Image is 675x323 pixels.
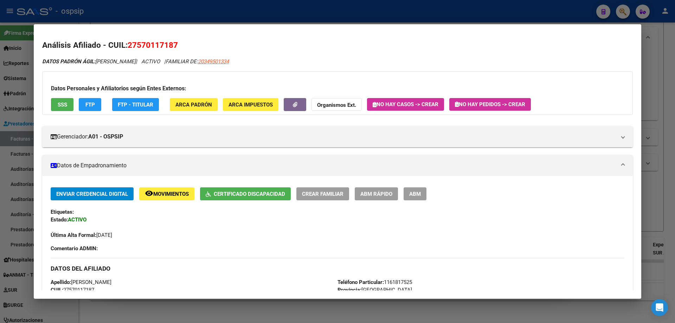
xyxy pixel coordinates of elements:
[302,191,343,197] span: Crear Familiar
[88,133,123,141] strong: A01 - OSPSIP
[175,102,212,108] span: ARCA Padrón
[51,279,71,285] strong: Apellido:
[449,98,531,111] button: No hay Pedidos -> Crear
[42,58,136,65] span: [PERSON_NAME]
[223,98,278,111] button: ARCA Impuestos
[166,58,229,65] span: FAMILIAR DE:
[128,40,178,50] span: 27570117187
[153,191,189,197] span: Movimientos
[214,191,285,197] span: Certificado Discapacidad
[355,187,398,200] button: ABM Rápido
[51,187,134,200] button: Enviar Credencial Digital
[51,217,68,223] strong: Estado:
[51,287,63,293] strong: CUIL:
[337,287,412,293] span: [GEOGRAPHIC_DATA]
[85,102,95,108] span: FTP
[367,98,444,111] button: No hay casos -> Crear
[51,161,616,170] mat-panel-title: Datos de Empadronamiento
[51,133,616,141] mat-panel-title: Gerenciador:
[317,102,356,108] strong: Organismos Ext.
[42,39,633,51] h2: Análisis Afiliado - CUIL:
[51,232,96,238] strong: Última Alta Formal:
[337,279,412,285] span: 1161817525
[51,265,624,272] h3: DATOS DEL AFILIADO
[337,287,361,293] strong: Provincia:
[337,279,384,285] strong: Teléfono Particular:
[145,189,153,198] mat-icon: remove_red_eye
[170,98,218,111] button: ARCA Padrón
[139,187,194,200] button: Movimientos
[200,187,291,200] button: Certificado Discapacidad
[42,155,633,176] mat-expansion-panel-header: Datos de Empadronamiento
[79,98,101,111] button: FTP
[311,98,362,111] button: Organismos Ext.
[229,102,273,108] span: ARCA Impuestos
[455,101,525,108] span: No hay Pedidos -> Crear
[360,191,392,197] span: ABM Rápido
[56,191,128,197] span: Enviar Credencial Digital
[404,187,426,200] button: ABM
[58,102,67,108] span: SSS
[409,191,421,197] span: ABM
[51,232,112,238] span: [DATE]
[51,279,111,285] span: [PERSON_NAME]
[51,287,94,293] span: 27570117187
[651,299,668,316] div: Open Intercom Messenger
[68,217,86,223] strong: ACTIVO
[42,58,95,65] strong: DATOS PADRÓN ÁGIL:
[296,187,349,200] button: Crear Familiar
[51,209,74,215] strong: Etiquetas:
[51,245,98,252] strong: Comentario ADMIN:
[51,84,624,93] h3: Datos Personales y Afiliatorios según Entes Externos:
[112,98,159,111] button: FTP - Titular
[51,98,73,111] button: SSS
[118,102,153,108] span: FTP - Titular
[373,101,438,108] span: No hay casos -> Crear
[42,126,633,147] mat-expansion-panel-header: Gerenciador:A01 - OSPSIP
[42,58,229,65] i: | ACTIVO |
[198,58,229,65] span: 20349501334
